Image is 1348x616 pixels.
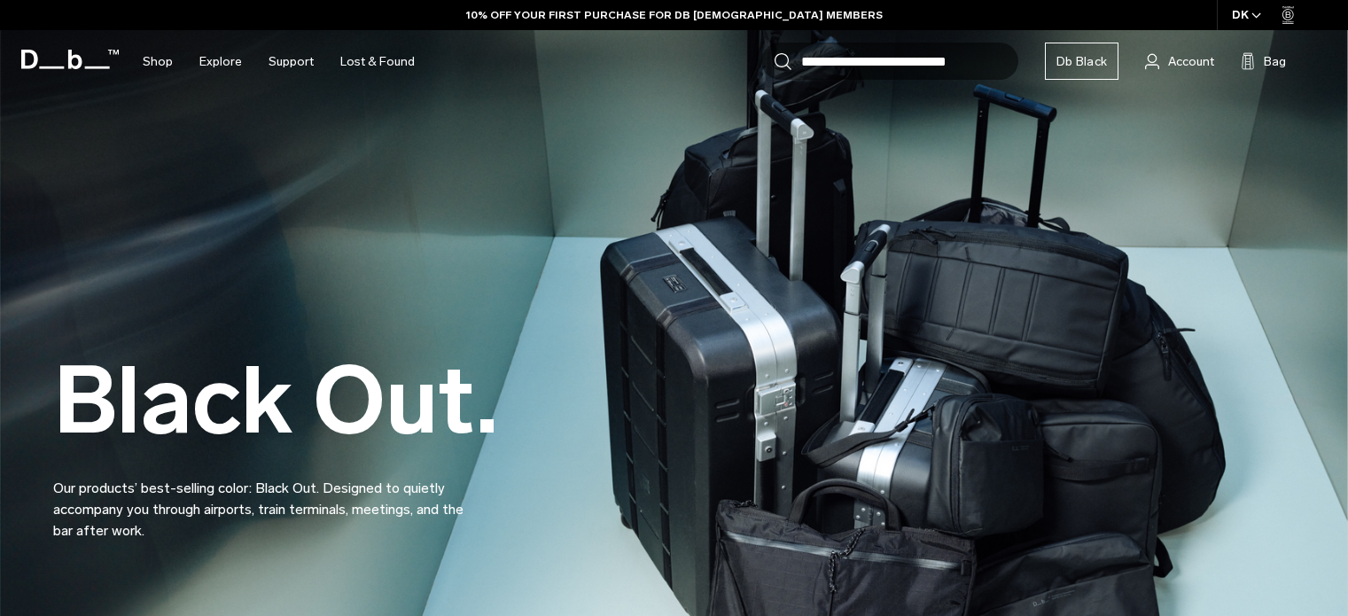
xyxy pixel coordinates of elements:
h2: Black Out. [53,355,498,448]
p: Our products’ best-selling color: Black Out. Designed to quietly accompany you through airports, ... [53,456,479,542]
span: Account [1168,52,1214,71]
nav: Main Navigation [129,30,428,93]
a: Lost & Found [340,30,415,93]
button: Bag [1241,51,1286,72]
a: Support [269,30,314,93]
a: Shop [143,30,173,93]
a: Account [1145,51,1214,72]
span: Bag [1264,52,1286,71]
a: Explore [199,30,242,93]
a: 10% OFF YOUR FIRST PURCHASE FOR DB [DEMOGRAPHIC_DATA] MEMBERS [466,7,883,23]
a: Db Black [1045,43,1118,80]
